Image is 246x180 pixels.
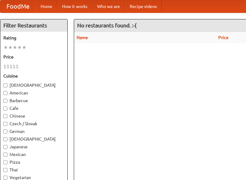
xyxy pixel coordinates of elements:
label: Czech / Slovak [3,121,64,127]
a: Home [36,0,57,13]
h5: Price [3,54,64,60]
input: Pizza [3,160,7,164]
a: How it works [57,0,92,13]
input: American [3,91,7,95]
label: Thai [3,167,64,173]
label: Cafe [3,105,64,111]
input: Japanese [3,145,7,149]
label: American [3,90,64,96]
a: Price [218,35,228,40]
label: Barbecue [3,98,64,104]
input: Mexican [3,153,7,157]
label: Chinese [3,113,64,119]
input: [DEMOGRAPHIC_DATA] [3,137,7,141]
input: [DEMOGRAPHIC_DATA] [3,83,7,87]
li: $ [6,63,10,70]
label: Mexican [3,151,64,158]
li: $ [10,63,13,70]
li: ★ [17,44,22,51]
a: Recipe videos [125,0,162,13]
h4: Filter Restaurants [0,19,67,32]
label: [DEMOGRAPHIC_DATA] [3,82,64,88]
h5: Cuisine [3,73,64,79]
a: FoodMe [0,0,36,13]
ng-pluralize: No restaurants found. :-( [77,22,137,28]
li: $ [16,63,19,70]
label: German [3,128,64,134]
li: $ [13,63,16,70]
li: ★ [13,44,17,51]
h5: Rating [3,35,64,41]
li: ★ [22,44,26,51]
label: [DEMOGRAPHIC_DATA] [3,136,64,142]
input: German [3,130,7,134]
input: Czech / Slovak [3,122,7,126]
input: Cafe [3,106,7,110]
input: Chinese [3,114,7,118]
li: $ [3,63,6,70]
label: Japanese [3,144,64,150]
input: Thai [3,168,7,172]
a: Name [77,35,88,40]
a: Who we are [92,0,125,13]
input: Barbecue [3,99,7,103]
label: Pizza [3,159,64,165]
input: Vegetarian [3,176,7,180]
li: ★ [8,44,13,51]
li: ★ [3,44,8,51]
